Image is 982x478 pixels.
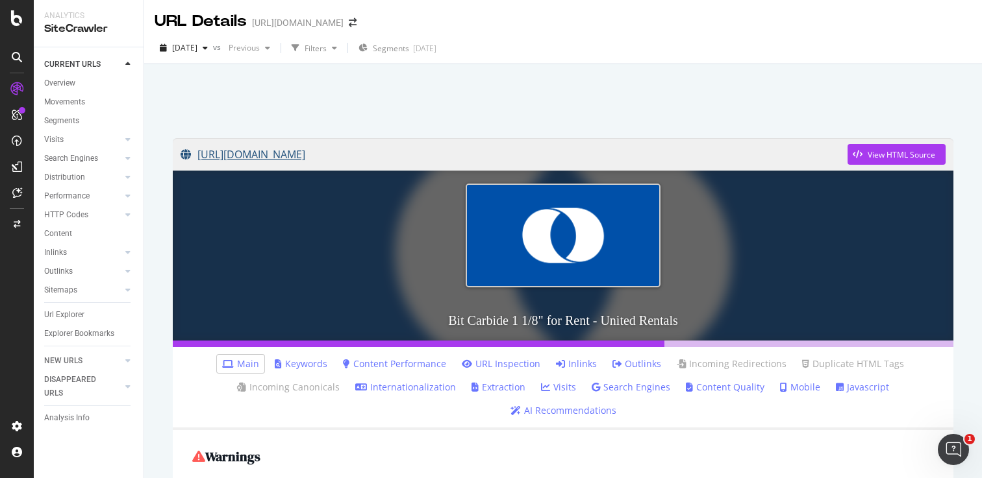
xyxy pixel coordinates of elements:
a: Content Quality [686,381,764,394]
div: Distribution [44,171,85,184]
a: CURRENT URLS [44,58,121,71]
div: Search Engines [44,152,98,165]
a: Inlinks [556,357,597,370]
span: 2025 Sep. 12th [172,42,197,53]
div: SiteCrawler [44,21,133,36]
div: [URL][DOMAIN_NAME] [252,16,344,29]
div: Segments [44,114,79,128]
a: Content [44,227,134,241]
a: DISAPPEARED URLS [44,373,121,400]
div: Url Explorer [44,308,84,322]
div: Analysis Info [44,411,90,425]
div: Analytics [44,10,133,21]
button: Segments[DATE] [353,38,442,58]
a: Extraction [472,381,525,394]
a: NEW URLS [44,354,121,368]
a: Visits [44,133,121,147]
h3: Bit Carbide 1 1/8" for Rent - United Rentals [173,300,953,341]
a: Movements [44,95,134,109]
div: Sitemaps [44,283,77,297]
div: Overview [44,77,75,90]
div: CURRENT URLS [44,58,101,71]
a: Segments [44,114,134,128]
a: Main [222,357,259,370]
a: Search Engines [44,152,121,165]
a: Overview [44,77,134,90]
span: Previous [223,42,260,53]
div: HTTP Codes [44,208,88,222]
a: Mobile [780,381,820,394]
a: Visits [541,381,576,394]
a: Distribution [44,171,121,184]
button: View HTML Source [848,144,946,165]
a: Url Explorer [44,308,134,322]
span: vs [213,42,223,53]
button: [DATE] [155,38,213,58]
a: Outlinks [612,357,661,370]
div: [DATE] [413,43,436,54]
a: URL Inspection [462,357,540,370]
img: Bit Carbide 1 1/8" for Rent - United Rentals [466,184,661,287]
a: Internationalization [355,381,456,394]
a: HTTP Codes [44,208,121,222]
div: Filters [305,43,327,54]
div: Inlinks [44,246,67,259]
iframe: Intercom live chat [938,434,969,465]
div: Performance [44,189,90,203]
div: DISAPPEARED URLS [44,373,110,400]
div: NEW URLS [44,354,82,368]
a: Content Performance [343,357,446,370]
a: Keywords [275,357,327,370]
div: Outlinks [44,265,73,278]
div: URL Details [155,10,247,32]
a: Inlinks [44,246,121,259]
div: Content [44,227,72,241]
div: arrow-right-arrow-left [349,18,357,27]
a: Incoming Redirections [677,357,787,370]
a: Analysis Info [44,411,134,425]
div: Visits [44,133,64,147]
a: AI Recommendations [510,404,616,417]
a: Duplicate HTML Tags [802,357,904,370]
button: Filters [286,38,342,58]
span: Segments [373,43,409,54]
a: Explorer Bookmarks [44,327,134,341]
a: Incoming Canonicals [237,381,340,394]
a: Search Engines [592,381,670,394]
div: Movements [44,95,85,109]
span: 1 [964,434,975,444]
a: Javascript [836,381,889,394]
div: View HTML Source [868,149,935,160]
a: Sitemaps [44,283,121,297]
a: Performance [44,189,121,203]
a: Outlinks [44,265,121,278]
div: Explorer Bookmarks [44,327,114,341]
button: Previous [223,38,275,58]
h2: Warnings [192,449,934,464]
a: [URL][DOMAIN_NAME] [181,138,848,171]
